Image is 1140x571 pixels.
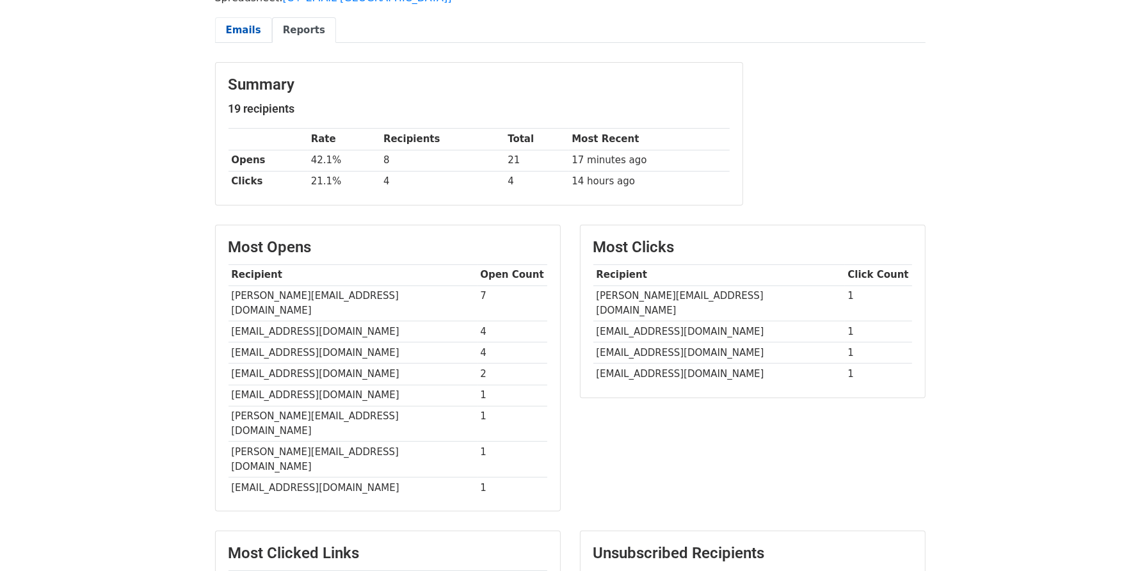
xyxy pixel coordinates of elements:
td: 1 [845,364,912,385]
h3: Most Clicks [593,238,912,257]
th: Click Count [845,264,912,285]
td: [EMAIL_ADDRESS][DOMAIN_NAME] [593,342,845,364]
td: 4 [478,342,547,364]
td: [EMAIL_ADDRESS][DOMAIN_NAME] [593,364,845,385]
td: 2 [478,364,547,385]
td: 1 [478,385,547,406]
td: 14 hours ago [569,171,730,192]
td: [PERSON_NAME][EMAIL_ADDRESS][DOMAIN_NAME] [229,406,478,442]
h3: Most Clicked Links [229,544,547,563]
td: 42.1% [308,150,380,171]
th: Opens [229,150,308,171]
td: 4 [380,171,504,192]
td: 21 [504,150,568,171]
th: Total [504,129,568,150]
h5: 19 recipients [229,102,730,116]
td: 1 [478,406,547,442]
th: Most Recent [569,129,730,150]
th: Recipient [593,264,845,285]
td: 21.1% [308,171,380,192]
h3: Summary [229,76,730,94]
td: [PERSON_NAME][EMAIL_ADDRESS][DOMAIN_NAME] [229,442,478,478]
td: 1 [478,442,547,478]
iframe: Chat Widget [1076,510,1140,571]
td: [EMAIL_ADDRESS][DOMAIN_NAME] [229,477,478,498]
td: [PERSON_NAME][EMAIL_ADDRESS][DOMAIN_NAME] [593,285,845,321]
h3: Unsubscribed Recipients [593,544,912,563]
a: Reports [272,17,336,44]
th: Rate [308,129,380,150]
td: 1 [845,342,912,364]
th: Recipient [229,264,478,285]
th: Clicks [229,171,308,192]
td: [EMAIL_ADDRESS][DOMAIN_NAME] [229,385,478,406]
td: [PERSON_NAME][EMAIL_ADDRESS][DOMAIN_NAME] [229,285,478,321]
a: Emails [215,17,272,44]
h3: Most Opens [229,238,547,257]
td: 7 [478,285,547,321]
td: 1 [845,321,912,342]
td: [EMAIL_ADDRESS][DOMAIN_NAME] [229,342,478,364]
th: Open Count [478,264,547,285]
td: [EMAIL_ADDRESS][DOMAIN_NAME] [229,321,478,342]
td: 1 [845,285,912,321]
td: 4 [478,321,547,342]
td: 8 [380,150,504,171]
td: [EMAIL_ADDRESS][DOMAIN_NAME] [593,321,845,342]
td: 1 [478,477,547,498]
td: 4 [504,171,568,192]
td: 17 minutes ago [569,150,730,171]
th: Recipients [380,129,504,150]
td: [EMAIL_ADDRESS][DOMAIN_NAME] [229,364,478,385]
